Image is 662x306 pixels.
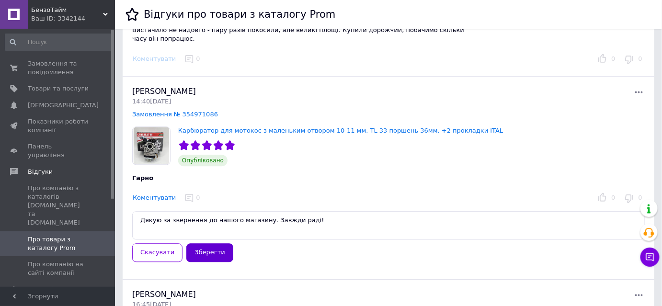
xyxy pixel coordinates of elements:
[132,174,153,181] span: Гарно
[28,101,99,110] span: [DEMOGRAPHIC_DATA]
[133,127,170,164] img: Карбюратор для мотокос з маленьким отвором 10-11 мм. TL 33 поршень 36мм. +2 прокладки ITAL
[132,290,196,299] span: [PERSON_NAME]
[28,168,53,176] span: Відгуки
[31,6,103,14] span: БензоТайм
[132,193,176,203] button: Коментувати
[28,260,89,277] span: Про компанію на сайті компанії
[28,184,89,227] span: Про компанію з каталогів [DOMAIN_NAME] та [DOMAIN_NAME]
[28,84,89,93] span: Товари та послуги
[31,14,115,23] div: Ваш ID: 3342144
[132,87,196,96] span: [PERSON_NAME]
[132,98,171,105] span: 14:40[DATE]
[28,285,54,294] span: Покупці
[28,142,89,159] span: Панель управління
[28,59,89,77] span: Замовлення та повідомлення
[28,235,89,252] span: Про товари з каталогу Prom
[178,127,503,134] a: Карбюратор для мотокос з маленьким отвором 10-11 мм. TL 33 поршень 36мм. +2 прокладки ITAL
[186,243,233,262] button: Зберегти
[640,248,660,267] button: Чат з покупцем
[144,9,335,20] h1: Відгуки про товари з каталогу Prom
[5,34,113,51] input: Пошук
[178,155,228,166] span: Опубліковано
[132,111,218,118] a: Замовлення № 354971086
[28,117,89,135] span: Показники роботи компанії
[132,243,183,262] button: Скасувати
[132,211,645,239] textarea: Дякую за звернення до нашого магазину. Завжди раді!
